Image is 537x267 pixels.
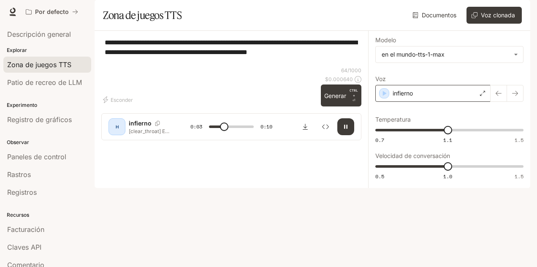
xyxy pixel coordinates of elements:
[101,93,136,106] button: Esconder
[375,173,384,180] font: 0.5
[116,124,119,129] font: H
[260,123,272,130] font: 0:10
[347,67,349,74] font: /
[349,67,361,74] font: 1000
[466,7,522,24] button: Voz clonada
[376,46,523,63] div: en el mundo-tts-1-max
[375,136,384,144] font: 0.7
[353,98,355,102] font: ⏎
[129,128,170,214] font: [clear_throat] En un reino donde la magia fluye como [PERSON_NAME] y los dragones se elevan por c...
[375,75,386,82] font: Voz
[515,136,523,144] font: 1.5
[443,136,452,144] font: 1.1
[481,11,515,19] font: Voz clonada
[375,36,396,44] font: Modelo
[341,67,347,74] font: 64
[375,152,450,159] font: Velocidad de conversación
[411,7,460,24] a: Documentos
[328,76,353,82] font: 0.000640
[152,121,163,126] button: Copiar ID de voz
[443,173,452,180] font: 1.0
[382,51,445,58] font: en el mundo-tts-1-max
[103,9,182,22] font: Zona de juegos TTS
[321,84,361,106] button: GenerarCTRL +⏎
[375,116,411,123] font: Temperatura
[325,76,328,82] font: $
[190,123,202,130] font: 0:03
[111,97,133,103] font: Esconder
[350,88,358,98] font: CTRL +
[297,118,314,135] button: Descargar audio
[393,90,413,97] font: infierno
[515,173,523,180] font: 1.5
[324,92,346,99] font: Generar
[35,8,69,15] font: Por defecto
[22,3,82,20] button: Todos los espacios de trabajo
[317,118,334,135] button: Inspeccionar
[422,11,456,19] font: Documentos
[129,120,152,127] font: infierno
